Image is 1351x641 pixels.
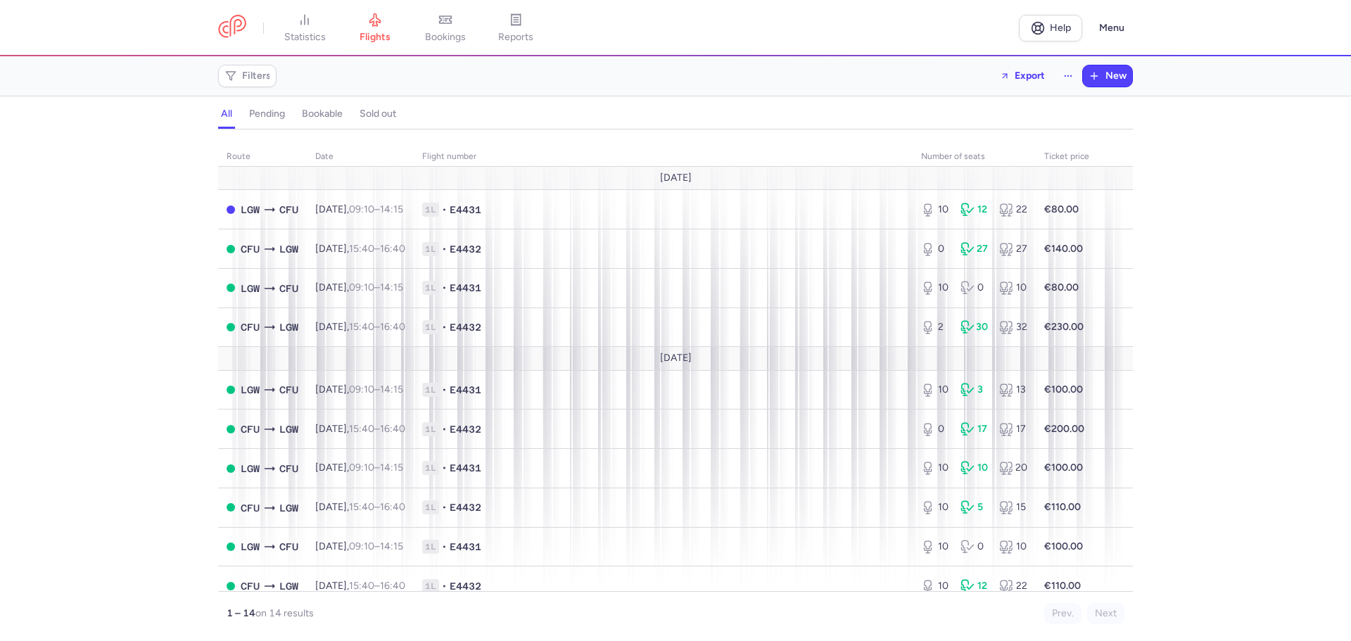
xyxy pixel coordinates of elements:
[349,281,403,293] span: –
[450,242,481,256] span: E4432
[442,422,447,436] span: •
[450,203,481,217] span: E4431
[279,202,298,217] span: CFU
[442,383,447,397] span: •
[660,353,692,364] span: [DATE]
[422,461,439,475] span: 1L
[450,281,481,295] span: E4431
[442,579,447,593] span: •
[1015,70,1045,81] span: Export
[349,321,374,333] time: 15:40
[349,540,374,552] time: 09:10
[422,242,439,256] span: 1L
[1044,540,1083,552] strong: €100.00
[960,320,989,334] div: 30
[999,540,1027,554] div: 10
[1019,15,1082,42] a: Help
[380,462,403,474] time: 14:15
[380,281,403,293] time: 14:15
[315,281,403,293] span: [DATE],
[315,383,403,395] span: [DATE],
[279,319,298,335] span: LGW
[279,421,298,437] span: LGW
[219,65,276,87] button: Filters
[999,500,1027,514] div: 15
[425,31,466,44] span: bookings
[660,172,692,184] span: [DATE]
[349,243,405,255] span: –
[1044,603,1082,624] button: Prev.
[349,540,403,552] span: –
[1036,146,1098,167] th: Ticket price
[410,13,481,44] a: bookings
[279,578,298,594] span: LGW
[349,423,374,435] time: 15:40
[450,579,481,593] span: E4432
[349,383,374,395] time: 09:10
[349,281,374,293] time: 09:10
[380,540,403,552] time: 14:15
[921,281,949,295] div: 10
[1044,243,1083,255] strong: €140.00
[1050,23,1071,33] span: Help
[380,580,405,592] time: 16:40
[284,31,326,44] span: statistics
[913,146,1036,167] th: number of seats
[960,540,989,554] div: 0
[221,108,232,120] h4: all
[450,500,481,514] span: E4432
[349,580,374,592] time: 15:40
[442,540,447,554] span: •
[1105,70,1127,82] span: New
[422,281,439,295] span: 1L
[349,383,403,395] span: –
[315,501,405,513] span: [DATE],
[960,203,989,217] div: 12
[227,607,255,619] strong: 1 – 14
[380,383,403,395] time: 14:15
[960,422,989,436] div: 17
[241,500,260,516] span: CFU
[999,461,1027,475] div: 20
[1044,281,1079,293] strong: €80.00
[442,320,447,334] span: •
[360,108,396,120] h4: sold out
[315,540,403,552] span: [DATE],
[991,65,1054,87] button: Export
[255,607,314,619] span: on 14 results
[279,241,298,257] span: LGW
[380,501,405,513] time: 16:40
[442,281,447,295] span: •
[380,203,403,215] time: 14:15
[315,321,405,333] span: [DATE],
[422,383,439,397] span: 1L
[450,422,481,436] span: E4432
[481,13,551,44] a: reports
[450,383,481,397] span: E4431
[349,321,405,333] span: –
[960,461,989,475] div: 10
[279,461,298,476] span: CFU
[279,281,298,296] span: CFU
[414,146,913,167] th: Flight number
[1044,423,1084,435] strong: €200.00
[241,382,260,398] span: LGW
[302,108,343,120] h4: bookable
[422,320,439,334] span: 1L
[340,13,410,44] a: flights
[442,500,447,514] span: •
[315,580,405,592] span: [DATE],
[1044,203,1079,215] strong: €80.00
[1044,383,1083,395] strong: €100.00
[999,422,1027,436] div: 17
[921,500,949,514] div: 10
[241,539,260,554] span: LGW
[241,241,260,257] span: CFU
[921,320,949,334] div: 2
[1044,321,1084,333] strong: €230.00
[442,203,447,217] span: •
[279,539,298,554] span: CFU
[422,500,439,514] span: 1L
[422,203,439,217] span: 1L
[921,579,949,593] div: 10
